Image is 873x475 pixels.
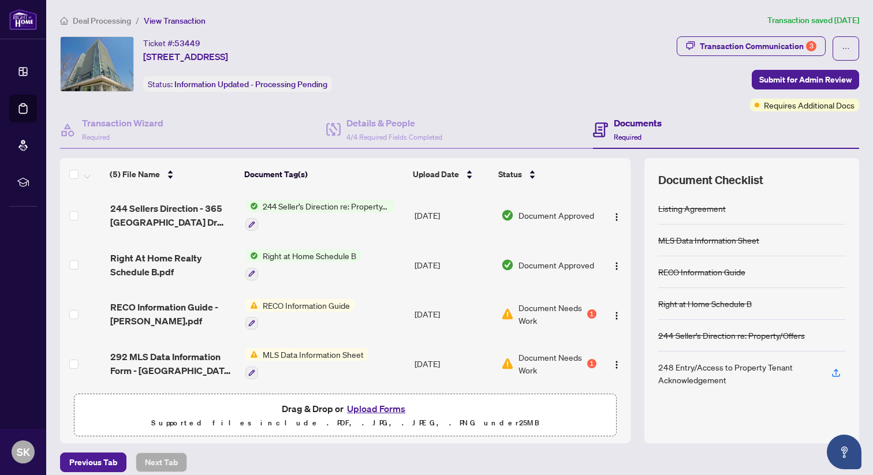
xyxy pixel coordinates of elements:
[9,9,37,30] img: logo
[658,329,805,342] div: 244 Seller’s Direction re: Property/Offers
[245,348,258,361] img: Status Icon
[17,444,30,460] span: SK
[658,234,759,246] div: MLS Data Information Sheet
[258,249,361,262] span: Right at Home Schedule B
[764,99,855,111] span: Requires Additional Docs
[501,308,514,320] img: Document Status
[110,350,236,377] span: 292 MLS Data Information Form - [GEOGRAPHIC_DATA] Dr 903.pdf
[518,209,594,222] span: Document Approved
[518,259,594,271] span: Document Approved
[136,14,139,27] li: /
[700,37,816,55] div: Transaction Communication
[658,297,752,310] div: Right at Home Schedule B
[74,394,616,437] span: Drag & Drop orUpload FormsSupported files include .PDF, .JPG, .JPEG, .PNG under25MB
[344,401,409,416] button: Upload Forms
[612,261,621,271] img: Logo
[612,311,621,320] img: Logo
[258,348,368,361] span: MLS Data Information Sheet
[607,305,626,323] button: Logo
[61,37,133,91] img: IMG-W12409838_1.jpg
[587,359,596,368] div: 1
[73,16,131,26] span: Deal Processing
[82,133,110,141] span: Required
[245,299,355,330] button: Status IconRECO Information Guide
[501,357,514,370] img: Document Status
[258,299,355,312] span: RECO Information Guide
[258,200,395,212] span: 244 Seller’s Direction re: Property/Offers
[607,206,626,225] button: Logo
[245,249,258,262] img: Status Icon
[658,265,745,278] div: RECO Information Guide
[614,133,641,141] span: Required
[498,168,522,181] span: Status
[612,212,621,222] img: Logo
[60,17,68,25] span: home
[82,116,163,130] h4: Transaction Wizard
[658,361,818,386] div: 248 Entry/Access to Property Tenant Acknowledgement
[658,172,763,188] span: Document Checklist
[827,435,861,469] button: Open asap
[81,416,609,430] p: Supported files include .PDF, .JPG, .JPEG, .PNG under 25 MB
[346,133,442,141] span: 4/4 Required Fields Completed
[245,249,361,280] button: Status IconRight at Home Schedule B
[842,44,850,53] span: ellipsis
[144,16,206,26] span: View Transaction
[767,14,859,27] article: Transaction saved [DATE]
[607,256,626,274] button: Logo
[174,79,327,89] span: Information Updated - Processing Pending
[69,453,117,472] span: Previous Tab
[245,200,258,212] img: Status Icon
[240,158,408,190] th: Document Tag(s)
[677,36,826,56] button: Transaction Communication3
[105,158,240,190] th: (5) File Name
[806,41,816,51] div: 3
[410,339,496,388] td: [DATE]
[136,452,187,472] button: Next Tab
[587,309,596,319] div: 1
[282,401,409,416] span: Drag & Drop or
[143,76,332,92] div: Status:
[752,70,859,89] button: Submit for Admin Review
[410,240,496,290] td: [DATE]
[245,348,368,379] button: Status IconMLS Data Information Sheet
[501,259,514,271] img: Document Status
[518,301,585,327] span: Document Needs Work
[110,168,160,181] span: (5) File Name
[110,251,236,279] span: Right At Home Realty Schedule B.pdf
[245,200,395,231] button: Status Icon244 Seller’s Direction re: Property/Offers
[110,300,236,328] span: RECO Information Guide - [PERSON_NAME].pdf
[614,116,662,130] h4: Documents
[408,158,494,190] th: Upload Date
[143,50,228,63] span: [STREET_ADDRESS]
[501,209,514,222] img: Document Status
[494,158,598,190] th: Status
[658,202,726,215] div: Listing Agreement
[245,299,258,312] img: Status Icon
[346,116,442,130] h4: Details & People
[110,201,236,229] span: 244 Sellers Direction - 365 [GEOGRAPHIC_DATA] Dr 903.pdf
[143,36,200,50] div: Ticket #:
[413,168,459,181] span: Upload Date
[518,351,585,376] span: Document Needs Work
[174,38,200,48] span: 53449
[410,190,496,240] td: [DATE]
[612,360,621,369] img: Logo
[60,452,126,472] button: Previous Tab
[759,70,852,89] span: Submit for Admin Review
[607,354,626,373] button: Logo
[410,290,496,339] td: [DATE]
